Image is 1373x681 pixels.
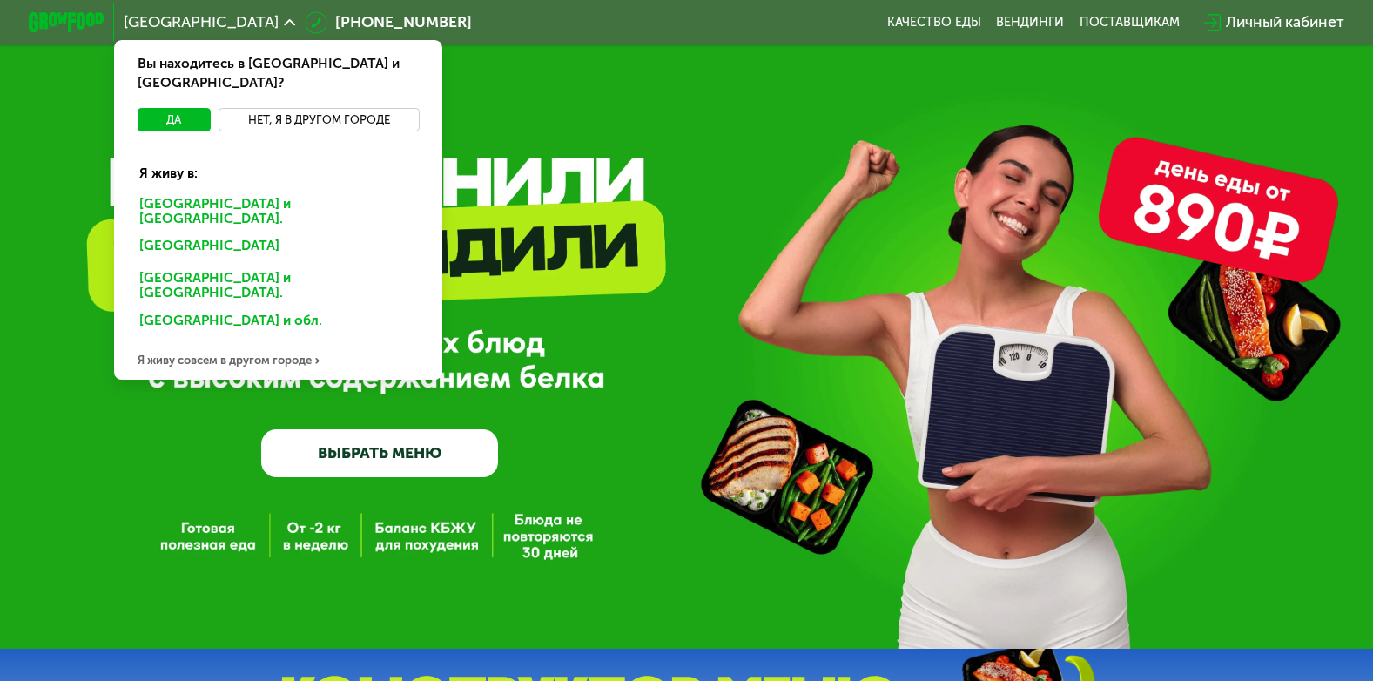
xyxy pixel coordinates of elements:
[114,40,442,109] div: Вы находитесь в [GEOGRAPHIC_DATA] и [GEOGRAPHIC_DATA]?
[996,15,1064,30] a: Вендинги
[305,11,472,34] a: [PHONE_NUMBER]
[126,266,431,306] div: [GEOGRAPHIC_DATA] и [GEOGRAPHIC_DATA].
[219,108,420,131] button: Нет, я в другом городе
[1226,11,1344,34] div: Личный кабинет
[126,149,431,183] div: Я живу в:
[887,15,981,30] a: Качество еды
[126,192,431,232] div: [GEOGRAPHIC_DATA] и [GEOGRAPHIC_DATA].
[126,307,424,338] div: [GEOGRAPHIC_DATA] и обл.
[261,429,499,477] a: ВЫБРАТЬ МЕНЮ
[114,341,442,380] div: Я живу совсем в другом городе
[124,15,279,30] span: [GEOGRAPHIC_DATA]
[138,108,211,131] button: Да
[1080,15,1180,30] div: поставщикам
[126,233,424,264] div: [GEOGRAPHIC_DATA]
